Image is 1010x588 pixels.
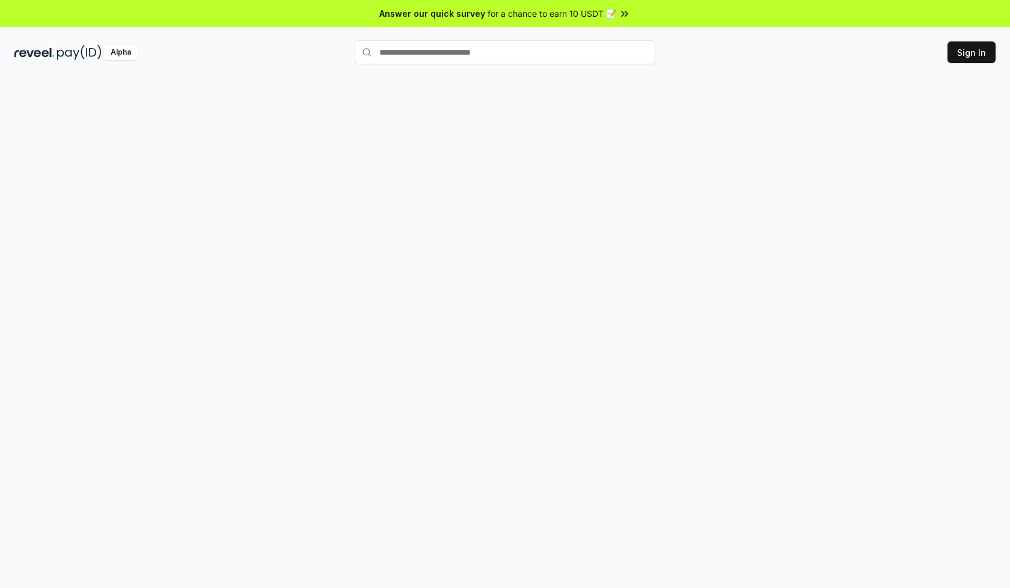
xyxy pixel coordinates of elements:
[947,41,996,63] button: Sign In
[379,7,485,20] span: Answer our quick survey
[57,45,102,60] img: pay_id
[104,45,138,60] div: Alpha
[14,45,55,60] img: reveel_dark
[488,7,616,20] span: for a chance to earn 10 USDT 📝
